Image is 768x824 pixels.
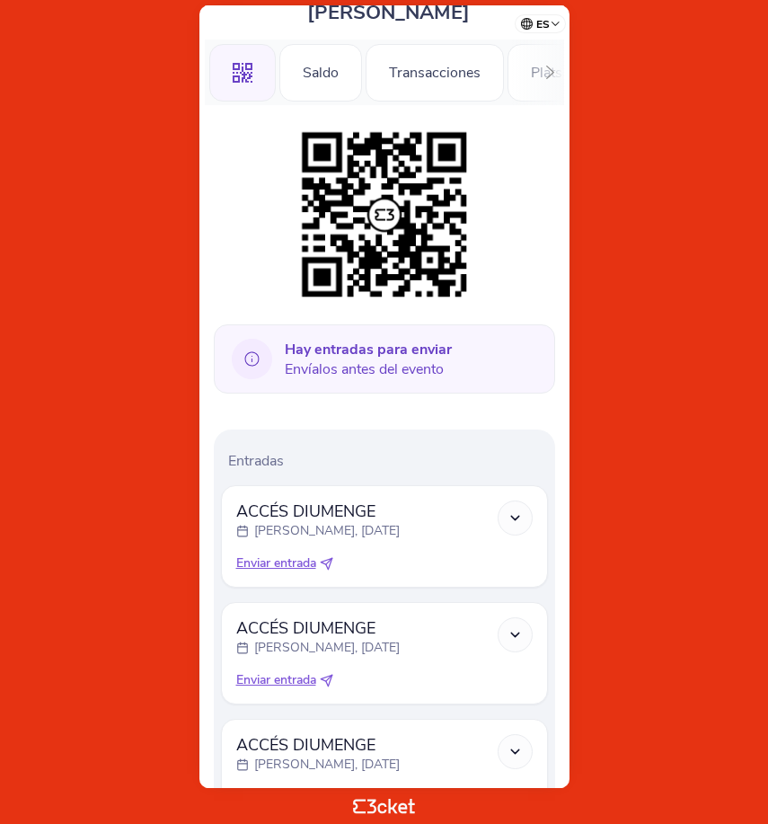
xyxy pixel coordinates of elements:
span: ACCÉS DIUMENGE [236,501,400,522]
span: Enviar entrada [236,671,316,689]
p: Entradas [228,451,548,471]
b: Hay entradas para enviar [285,340,452,359]
div: Saldo [279,44,362,102]
span: ACCÉS DIUMENGE [236,734,400,756]
p: [PERSON_NAME], [DATE] [254,756,400,774]
span: Enviar entrada [236,554,316,572]
span: Envíalos antes del evento [285,340,452,379]
a: Transacciones [366,61,504,81]
div: Transacciones [366,44,504,102]
p: [PERSON_NAME], [DATE] [254,522,400,540]
a: Plats [508,61,586,81]
img: 75c1ae20aef84fe095d83e7a31b71e1c.png [293,123,476,306]
span: ACCÉS DIUMENGE [236,617,400,639]
a: Saldo [279,61,362,81]
div: Plats [508,44,586,102]
p: [PERSON_NAME], [DATE] [254,639,400,657]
